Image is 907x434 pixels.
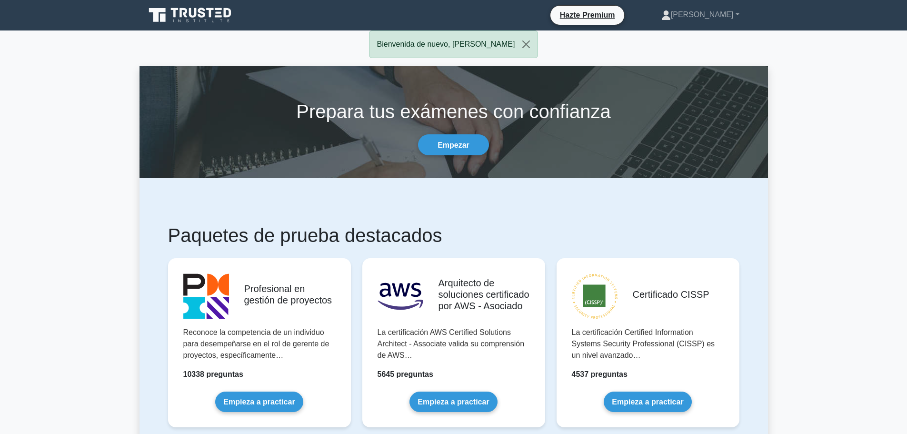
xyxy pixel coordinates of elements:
a: [PERSON_NAME] [638,5,762,24]
a: Hazte Premium [554,9,621,21]
a: Empezar [418,134,489,155]
font: Paquetes de prueba destacados [168,225,442,246]
font: Prepara tus exámenes con confianza [296,101,610,122]
button: Cerca [515,31,538,58]
a: Empieza a practicar [215,392,303,412]
font: [PERSON_NAME] [671,10,734,19]
a: Empieza a practicar [409,392,497,412]
a: Empieza a practicar [604,392,691,412]
font: Hazte Premium [560,11,615,19]
font: Empezar [438,141,469,149]
font: Bienvenida de nuevo, [PERSON_NAME] [377,40,515,48]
